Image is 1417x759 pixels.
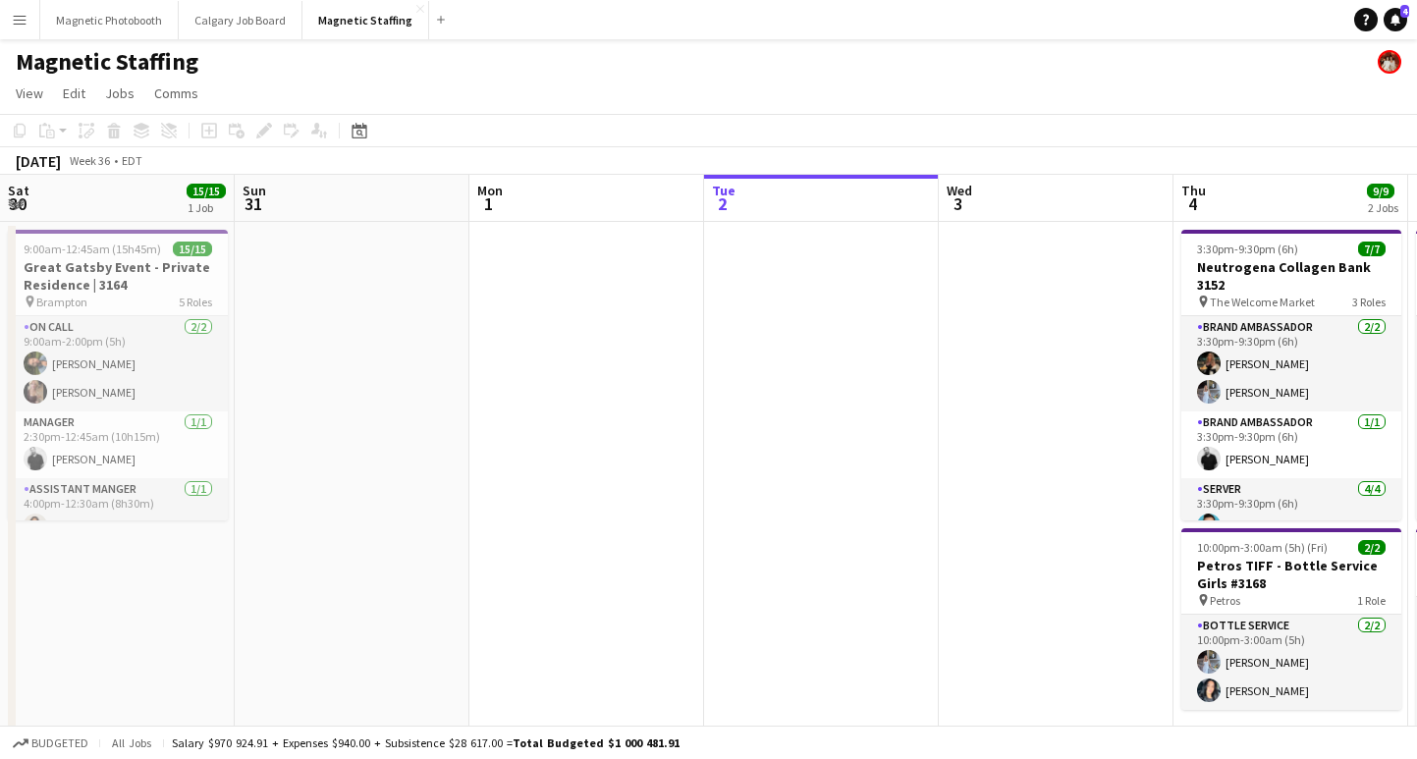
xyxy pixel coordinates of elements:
[1378,50,1401,74] app-user-avatar: Kara & Monika
[187,184,226,198] span: 15/15
[1181,258,1401,294] h3: Neutrogena Collagen Bank 3152
[8,182,29,199] span: Sat
[1358,242,1386,256] span: 7/7
[1352,295,1386,309] span: 3 Roles
[108,735,155,750] span: All jobs
[188,200,225,215] div: 1 Job
[1210,295,1315,309] span: The Welcome Market
[1181,230,1401,520] app-job-card: 3:30pm-9:30pm (6h)7/7Neutrogena Collagen Bank 3152 The Welcome Market3 RolesBrand Ambassador2/23:...
[16,84,43,102] span: View
[5,192,29,215] span: 30
[97,81,142,106] a: Jobs
[513,735,680,750] span: Total Budgeted $1 000 481.91
[122,153,142,168] div: EDT
[146,81,206,106] a: Comms
[1178,192,1206,215] span: 4
[55,81,93,106] a: Edit
[65,153,114,168] span: Week 36
[179,1,302,39] button: Calgary Job Board
[63,84,85,102] span: Edit
[8,230,228,520] app-job-card: 9:00am-12:45am (15h45m) (Sun)15/15Great Gatsby Event - Private Residence | 3164 Brampton5 RolesOn...
[1181,528,1401,710] app-job-card: 10:00pm-3:00am (5h) (Fri)2/2Petros TIFF - Bottle Service Girls #3168 Petros1 RoleBottle Service2/...
[240,192,266,215] span: 31
[8,316,228,411] app-card-role: On Call2/29:00am-2:00pm (5h)[PERSON_NAME][PERSON_NAME]
[173,242,212,256] span: 15/15
[8,81,51,106] a: View
[1368,200,1398,215] div: 2 Jobs
[154,84,198,102] span: Comms
[31,736,88,750] span: Budgeted
[1197,242,1298,256] span: 3:30pm-9:30pm (6h)
[1181,478,1401,630] app-card-role: Server4/43:30pm-9:30pm (6h)[PERSON_NAME]
[1384,8,1407,31] a: 4
[947,182,972,199] span: Wed
[712,182,736,199] span: Tue
[179,295,212,309] span: 5 Roles
[1181,411,1401,478] app-card-role: Brand Ambassador1/13:30pm-9:30pm (6h)[PERSON_NAME]
[1357,593,1386,608] span: 1 Role
[105,84,135,102] span: Jobs
[944,192,972,215] span: 3
[1197,540,1328,555] span: 10:00pm-3:00am (5h) (Fri)
[709,192,736,215] span: 2
[10,732,91,754] button: Budgeted
[16,151,61,171] div: [DATE]
[8,411,228,478] app-card-role: Manager1/12:30pm-12:45am (10h15m)[PERSON_NAME]
[1358,540,1386,555] span: 2/2
[474,192,503,215] span: 1
[243,182,266,199] span: Sun
[1181,316,1401,411] app-card-role: Brand Ambassador2/23:30pm-9:30pm (6h)[PERSON_NAME][PERSON_NAME]
[8,258,228,294] h3: Great Gatsby Event - Private Residence | 3164
[1367,184,1394,198] span: 9/9
[8,478,228,545] app-card-role: Assistant Manger1/14:00pm-12:30am (8h30m)[PERSON_NAME]
[477,182,503,199] span: Mon
[1210,593,1240,608] span: Petros
[16,47,198,77] h1: Magnetic Staffing
[36,295,87,309] span: Brampton
[40,1,179,39] button: Magnetic Photobooth
[302,1,429,39] button: Magnetic Staffing
[1181,557,1401,592] h3: Petros TIFF - Bottle Service Girls #3168
[1181,182,1206,199] span: Thu
[1400,5,1409,18] span: 4
[24,242,173,256] span: 9:00am-12:45am (15h45m) (Sun)
[1181,615,1401,710] app-card-role: Bottle Service2/210:00pm-3:00am (5h)[PERSON_NAME][PERSON_NAME]
[172,735,680,750] div: Salary $970 924.91 + Expenses $940.00 + Subsistence $28 617.00 =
